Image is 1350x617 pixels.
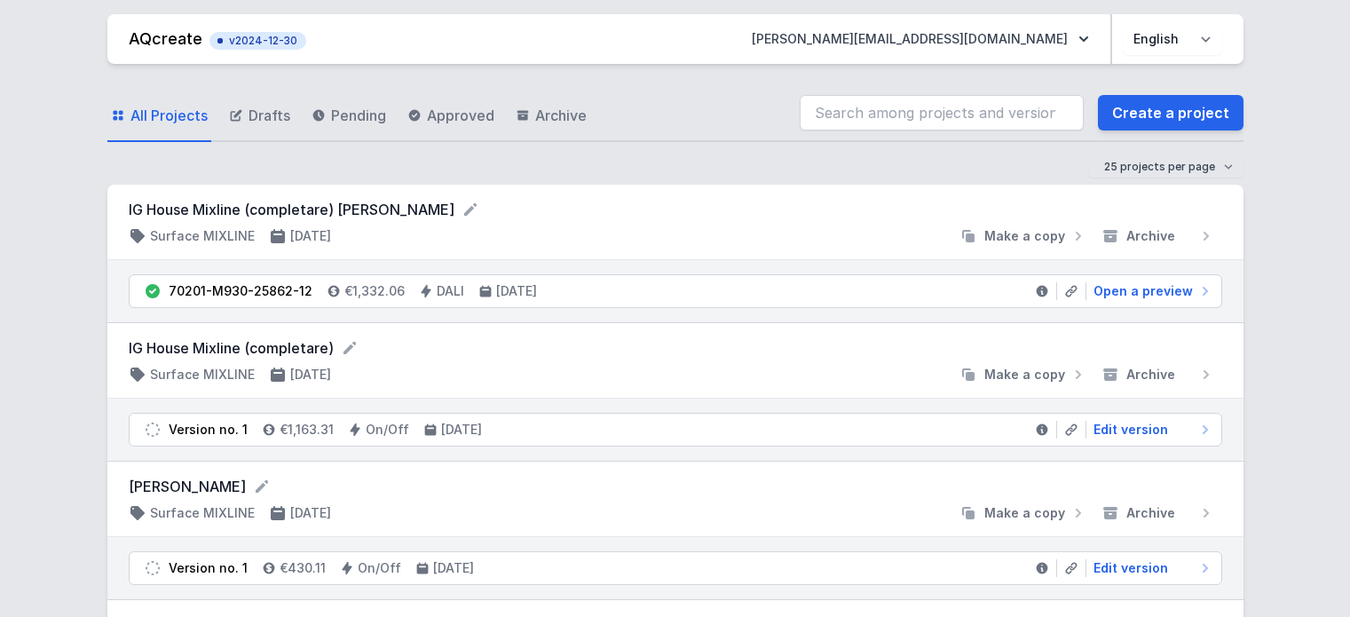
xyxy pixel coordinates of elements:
[150,227,255,245] h4: Surface MIXLINE
[984,366,1065,384] span: Make a copy
[366,421,409,439] h4: On/Off
[308,91,390,142] a: Pending
[1094,366,1222,384] button: Archive
[952,504,1094,522] button: Make a copy
[280,421,334,439] h4: €1,163.31
[441,421,482,439] h4: [DATE]
[462,201,479,218] button: Rename project
[984,504,1065,522] span: Make a copy
[129,199,1222,220] form: IG House Mixline (completare) [PERSON_NAME]
[1094,227,1222,245] button: Archive
[952,366,1094,384] button: Make a copy
[1126,227,1175,245] span: Archive
[130,105,208,126] span: All Projects
[150,504,255,522] h4: Surface MIXLINE
[290,504,331,522] h4: [DATE]
[290,227,331,245] h4: [DATE]
[107,91,211,142] a: All Projects
[225,91,294,142] a: Drafts
[1123,23,1222,55] select: Choose language
[209,28,306,50] button: v2024-12-30
[535,105,587,126] span: Archive
[341,339,359,357] button: Rename project
[1086,282,1214,300] a: Open a preview
[358,559,401,577] h4: On/Off
[144,421,162,439] img: draft.svg
[249,105,290,126] span: Drafts
[280,559,326,577] h4: €430.11
[1126,504,1175,522] span: Archive
[800,95,1084,131] input: Search among projects and versions...
[169,559,248,577] div: Version no. 1
[738,23,1103,55] button: [PERSON_NAME][EMAIL_ADDRESS][DOMAIN_NAME]
[437,282,464,300] h4: DALI
[1093,559,1168,577] span: Edit version
[218,34,297,48] span: v2024-12-30
[1086,559,1214,577] a: Edit version
[952,227,1094,245] button: Make a copy
[404,91,498,142] a: Approved
[290,366,331,384] h4: [DATE]
[169,421,248,439] div: Version no. 1
[144,559,162,577] img: draft.svg
[129,29,202,48] a: AQcreate
[1093,421,1168,439] span: Edit version
[1098,95,1243,131] a: Create a project
[1094,504,1222,522] button: Archive
[512,91,590,142] a: Archive
[984,227,1065,245] span: Make a copy
[1086,421,1214,439] a: Edit version
[129,337,1222,359] form: IG House Mixline (completare)
[1126,366,1175,384] span: Archive
[344,282,405,300] h4: €1,332.06
[331,105,386,126] span: Pending
[1093,282,1193,300] span: Open a preview
[129,476,1222,497] form: [PERSON_NAME]
[433,559,474,577] h4: [DATE]
[496,282,537,300] h4: [DATE]
[150,366,255,384] h4: Surface MIXLINE
[427,105,494,126] span: Approved
[169,282,312,300] div: 70201-M930-25862-12
[253,478,271,495] button: Rename project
